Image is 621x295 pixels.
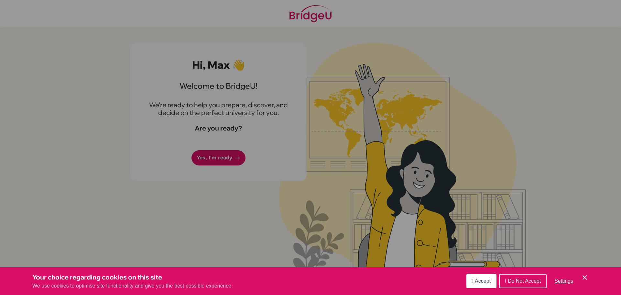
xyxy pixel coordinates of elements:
button: Settings [549,275,578,288]
button: I Accept [466,274,496,288]
span: I Accept [472,278,491,284]
button: Save and close [581,274,589,281]
span: Settings [554,278,573,284]
h3: Your choice regarding cookies on this site [32,272,233,282]
p: We use cookies to optimise site functionality and give you the best possible experience. [32,282,233,290]
button: I Do Not Accept [499,274,547,288]
span: I Do Not Accept [505,278,541,284]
